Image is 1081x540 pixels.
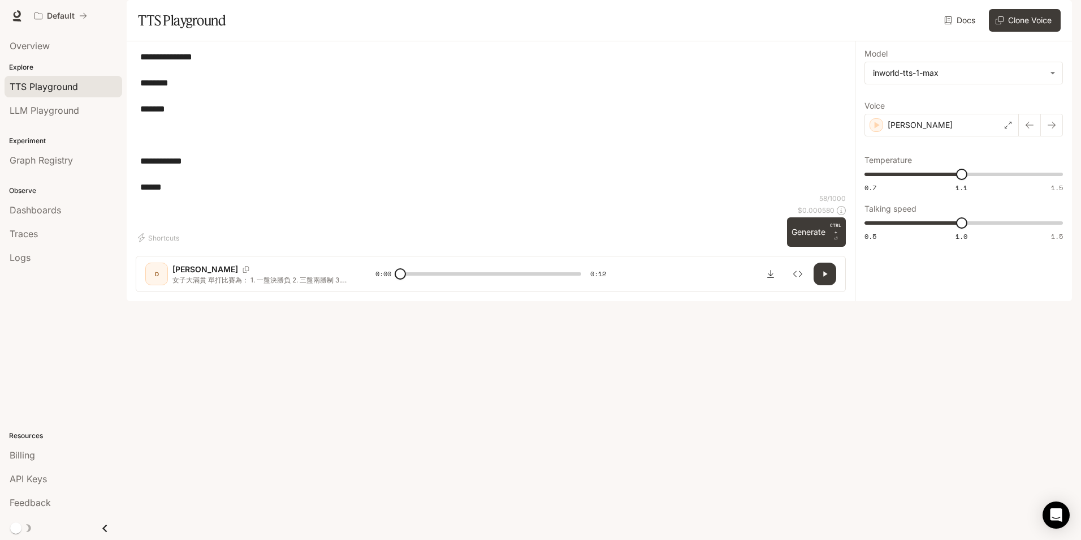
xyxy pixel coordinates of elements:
[138,9,226,32] h1: TTS Playground
[955,183,967,192] span: 1.1
[864,50,888,58] p: Model
[759,263,782,285] button: Download audio
[148,265,166,283] div: D
[172,264,238,275] p: [PERSON_NAME]
[375,268,391,280] span: 0:00
[830,222,841,235] p: CTRL +
[873,67,1044,79] div: inworld-tts-1-max
[830,222,841,242] p: ⏎
[136,229,184,247] button: Shortcuts
[1051,232,1063,241] span: 1.5
[590,268,606,280] span: 0:12
[864,205,916,213] p: Talking speed
[864,232,876,241] span: 0.5
[888,119,953,131] p: [PERSON_NAME]
[865,62,1062,84] div: inworld-tts-1-max
[29,5,92,27] button: All workspaces
[955,232,967,241] span: 1.0
[786,263,809,285] button: Inspect
[1043,502,1070,529] div: Open Intercom Messenger
[864,102,885,110] p: Voice
[1051,183,1063,192] span: 1.5
[47,11,75,21] p: Default
[942,9,980,32] a: Docs
[238,266,254,273] button: Copy Voice ID
[172,275,348,285] p: 女子大滿貫 單打比賽為： 1. 一盤決勝負 2. 三盤兩勝制 3. 五盤三勝制 4. 七盤四勝制
[864,183,876,192] span: 0.7
[989,9,1061,32] button: Clone Voice
[787,217,846,247] button: GenerateCTRL +⏎
[864,156,912,164] p: Temperature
